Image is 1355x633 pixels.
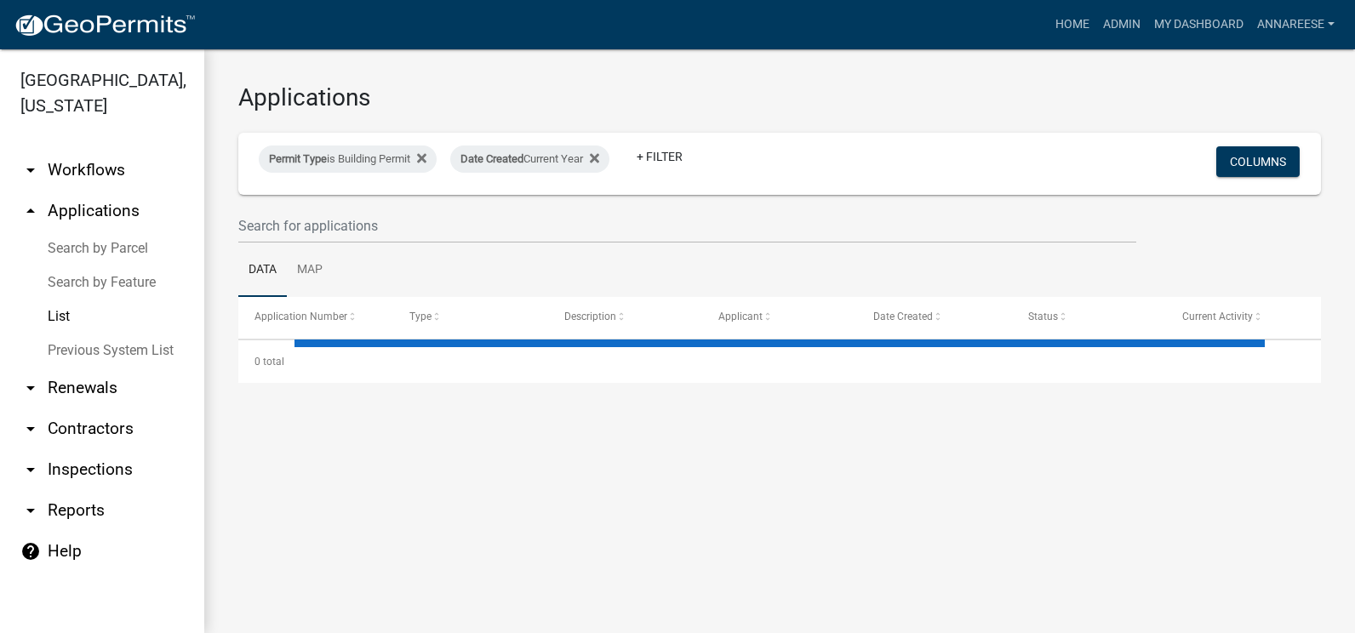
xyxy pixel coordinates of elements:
[20,419,41,439] i: arrow_drop_down
[702,297,857,338] datatable-header-cell: Applicant
[1147,9,1250,41] a: My Dashboard
[1028,311,1058,322] span: Status
[20,459,41,480] i: arrow_drop_down
[20,541,41,562] i: help
[20,201,41,221] i: arrow_drop_up
[857,297,1012,338] datatable-header-cell: Date Created
[718,311,763,322] span: Applicant
[238,208,1136,243] input: Search for applications
[1182,311,1253,322] span: Current Activity
[450,145,609,173] div: Current Year
[20,500,41,521] i: arrow_drop_down
[873,311,933,322] span: Date Created
[20,378,41,398] i: arrow_drop_down
[238,83,1321,112] h3: Applications
[287,243,333,298] a: Map
[1166,297,1321,338] datatable-header-cell: Current Activity
[1096,9,1147,41] a: Admin
[238,340,1321,383] div: 0 total
[238,243,287,298] a: Data
[259,145,437,173] div: is Building Permit
[238,297,393,338] datatable-header-cell: Application Number
[1049,9,1096,41] a: Home
[393,297,548,338] datatable-header-cell: Type
[1250,9,1341,41] a: annareese
[547,297,702,338] datatable-header-cell: Description
[460,152,523,165] span: Date Created
[1012,297,1167,338] datatable-header-cell: Status
[409,311,432,322] span: Type
[564,311,616,322] span: Description
[269,152,327,165] span: Permit Type
[623,141,696,172] a: + Filter
[20,160,41,180] i: arrow_drop_down
[254,311,347,322] span: Application Number
[1216,146,1300,177] button: Columns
